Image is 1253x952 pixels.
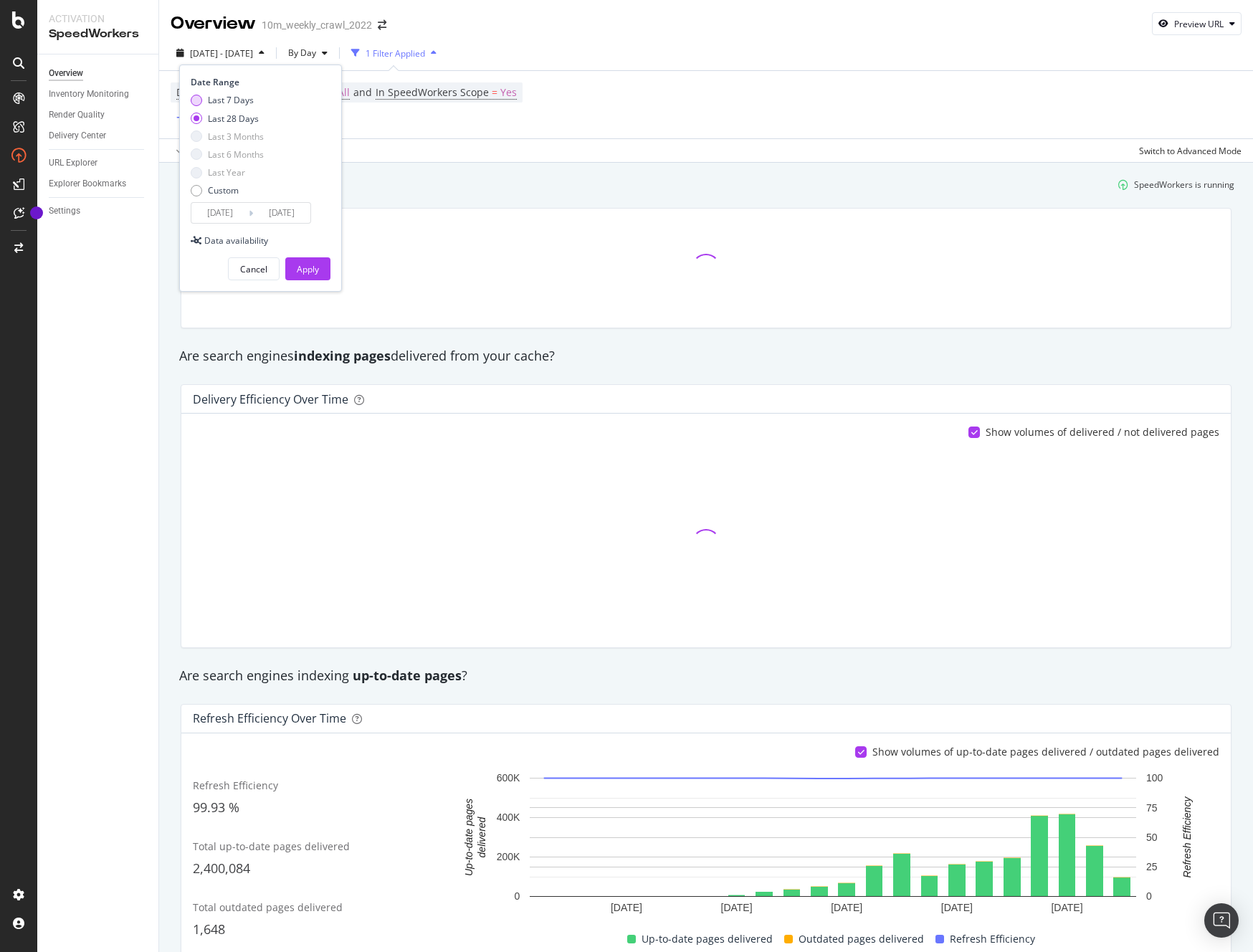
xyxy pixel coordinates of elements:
div: Inventory Monitoring [49,87,129,102]
a: Inventory Monitoring [49,87,148,102]
div: Data availability [204,234,268,247]
div: Render Quality [49,108,105,123]
text: [DATE] [941,902,973,913]
button: Apply [171,139,212,162]
text: [DATE] [831,902,862,913]
span: Yes [500,82,517,103]
div: Last 3 Months [191,130,264,143]
input: Start Date [191,203,249,223]
div: 1 Filter Applied [366,47,425,59]
text: [DATE] [721,902,753,913]
span: 99.93 % [193,799,239,816]
input: End Date [253,203,310,223]
div: arrow-right-arrow-left [378,20,386,30]
span: Up-to-date pages delivered [642,930,773,948]
button: By Day [282,42,333,65]
div: Date Range [191,76,327,88]
button: Cancel [228,257,280,280]
div: Open Intercom Messenger [1204,903,1239,938]
div: Apply [297,263,319,275]
text: 100 [1146,772,1163,784]
text: 75 [1146,801,1158,813]
button: Switch to Advanced Mode [1133,139,1242,162]
div: Last Year [208,166,245,178]
span: [DATE] - [DATE] [190,47,253,59]
a: Overview [49,66,148,81]
div: Refresh Efficiency over time [193,711,346,725]
div: Preview URL [1174,18,1224,30]
div: SpeedWorkers [49,26,147,42]
a: Explorer Bookmarks [49,176,148,191]
span: Device [176,85,208,99]
text: 50 [1146,832,1158,843]
div: 10m_weekly_crawl_2022 [262,18,372,32]
span: All [338,82,350,103]
svg: A chart. [454,771,1211,919]
text: [DATE] [611,902,642,913]
div: Switch to Advanced Mode [1139,145,1242,157]
button: Preview URL [1152,12,1242,35]
text: 200K [497,851,520,862]
div: Settings [49,204,80,219]
button: Apply [285,257,330,280]
div: Tooltip anchor [30,206,43,219]
text: Up-to-date pages [463,799,475,876]
a: Settings [49,204,148,219]
span: Refresh Efficiency [950,930,1035,948]
div: Last 7 Days [191,94,264,106]
div: Last 6 Months [208,148,264,161]
div: Last Year [191,166,264,178]
span: Total up-to-date pages delivered [193,839,350,853]
div: Last 6 Months [191,148,264,161]
strong: up-to-date pages [353,667,462,684]
div: Last 7 Days [208,94,254,106]
div: Are search engines delivered from your cache? [172,347,1240,366]
div: Delivery Efficiency over time [193,392,348,406]
button: 1 Filter Applied [346,42,442,65]
text: [DATE] [1051,902,1082,913]
text: 400K [497,811,520,823]
text: 600K [497,772,520,784]
button: Add Filter [171,110,228,127]
text: 25 [1146,861,1158,872]
div: Are search engines indexing ? [172,667,1240,685]
div: URL Explorer [49,156,97,171]
text: 0 [515,890,520,902]
div: SpeedWorkers is running [1134,178,1234,191]
span: Outdated pages delivered [799,930,924,948]
div: Last 3 Months [208,130,264,143]
strong: indexing pages [294,347,391,364]
div: Overview [49,66,83,81]
a: URL Explorer [49,156,148,171]
div: Activation [49,11,147,26]
div: Custom [208,184,239,196]
text: 0 [1146,890,1152,902]
span: and [353,85,372,99]
a: Render Quality [49,108,148,123]
text: delivered [476,816,487,857]
div: Last 28 Days [191,113,264,125]
div: Explorer Bookmarks [49,176,126,191]
span: By Day [282,47,316,59]
span: In SpeedWorkers Scope [376,85,489,99]
div: Custom [191,184,264,196]
a: Delivery Center [49,128,148,143]
div: Show volumes of delivered / not delivered pages [986,425,1219,439]
div: Cancel [240,263,267,275]
div: Last 28 Days [208,113,259,125]
span: Total outdated pages delivered [193,900,343,914]
div: Show volumes of up-to-date pages delivered / outdated pages delivered [872,745,1219,759]
text: Refresh Efficiency [1181,796,1193,877]
div: Delivery Center [49,128,106,143]
span: 2,400,084 [193,860,250,877]
span: Refresh Efficiency [193,779,278,792]
span: 1,648 [193,920,225,938]
span: = [492,85,497,99]
button: [DATE] - [DATE] [171,42,270,65]
div: Overview [171,11,256,36]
